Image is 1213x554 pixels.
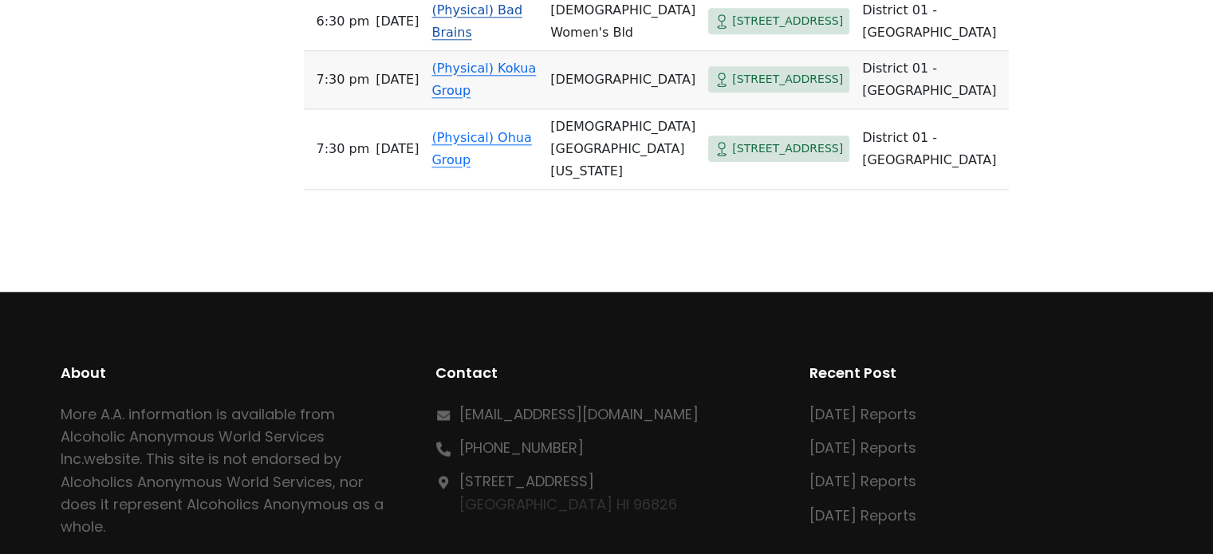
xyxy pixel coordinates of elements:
a: [DATE] Reports [809,471,916,491]
span: 6:30 PM [317,10,370,33]
td: [DEMOGRAPHIC_DATA] [544,51,702,109]
a: [DATE] Reports [809,438,916,458]
span: [DATE] [376,69,419,91]
span: 7:30 PM [317,138,370,160]
a: (Physical) Ohua Group [431,130,531,167]
h2: About [61,362,404,384]
a: [STREET_ADDRESS] [459,471,594,491]
span: [DATE] [376,138,419,160]
span: 7:30 PM [317,69,370,91]
span: [DATE] [376,10,419,33]
a: [DATE] Reports [809,505,916,525]
td: [DEMOGRAPHIC_DATA][GEOGRAPHIC_DATA][US_STATE] [544,109,702,190]
td: District 01 - [GEOGRAPHIC_DATA] [856,109,1009,190]
span: [STREET_ADDRESS] [732,139,843,159]
a: [DATE] Reports [809,404,916,424]
a: website [84,449,140,469]
h2: Contact [435,362,778,384]
span: [STREET_ADDRESS] [732,69,843,89]
p: [GEOGRAPHIC_DATA] HI 96826 [459,470,677,515]
a: (Physical) Kokua Group [431,61,536,98]
span: [STREET_ADDRESS] [732,11,843,31]
a: [EMAIL_ADDRESS][DOMAIN_NAME] [459,404,699,424]
a: [PHONE_NUMBER] [459,438,584,458]
td: District 01 - [GEOGRAPHIC_DATA] [856,51,1009,109]
a: (Physical) Bad Brains [431,2,522,40]
h2: Recent Post [809,362,1152,384]
p: More A.A. information is available from Alcoholic Anonymous World Services Inc. . This site is no... [61,403,404,537]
